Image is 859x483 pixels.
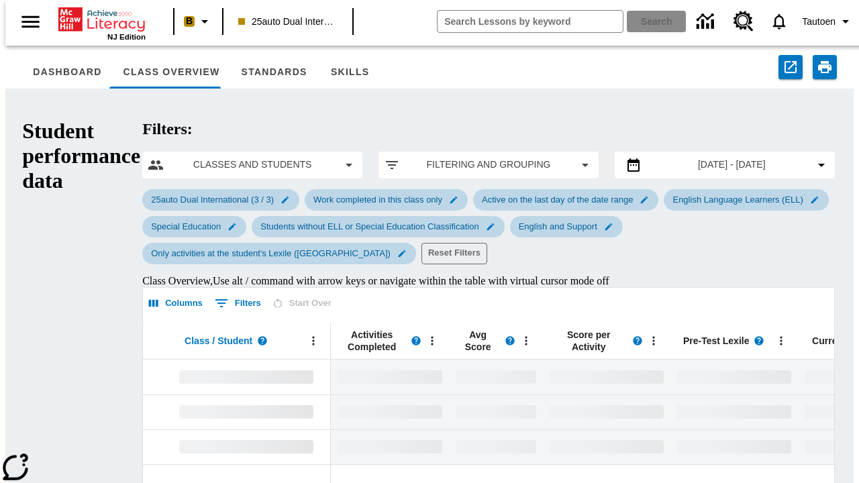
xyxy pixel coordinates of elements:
[142,120,835,138] h2: Filters:
[627,331,648,351] button: Read more about Score per Activity
[456,329,500,353] span: Avg Score
[331,360,449,394] div: No Data,
[449,394,543,429] div: No Data,
[318,56,383,89] button: Skills
[338,329,406,353] span: Activities Completed
[252,216,504,237] div: Edit Students without ELL or Special Education Classification filter selected submenu item
[473,189,658,211] div: Edit Active on the last day of the date range filter selected submenu item
[11,2,50,42] button: Open side menu
[500,331,520,351] button: Read more about the Average score
[143,221,229,231] span: Special Education
[771,331,791,351] button: Open Menu
[664,189,828,211] div: Edit English Language Learners (ELL) filter selected submenu item
[305,189,468,211] div: Edit Work completed in this class only filter selected submenu item
[813,157,829,173] svg: Collapse Date Range Filter
[186,13,193,30] span: B
[698,158,766,172] span: [DATE] - [DATE]
[778,55,803,79] button: Export to CSV
[146,293,206,314] button: Select columns
[211,292,264,314] button: Show filters
[185,335,252,347] span: Class / Student
[797,9,859,34] button: Profile/Settings
[449,429,543,464] div: No Data,
[238,15,338,29] span: 25auto Dual International
[406,331,426,351] button: Read more about Activities Completed
[148,157,357,173] button: Select classes and students menu item
[422,331,442,351] button: Open Menu
[252,331,272,351] button: Read more about Class / Student
[749,331,769,351] button: Read more about Pre-Test Lexile
[813,55,837,79] button: Print
[683,335,750,347] span: Pre-Test Lexile
[22,56,112,89] button: Dashboard
[510,216,623,237] div: Edit English and Support filter selected submenu item
[725,3,762,40] a: Resource Center, Will open in new tab
[664,195,811,205] span: English Language Learners (ELL)
[305,195,450,205] span: Work completed in this class only
[58,5,146,41] div: Home
[142,243,416,264] div: Edit Only activities at the student's Lexile (Reading) filter selected submenu item
[474,195,641,205] span: Active on the last day of the date range
[143,195,282,205] span: 25auto Dual International (3 / 3)
[511,221,605,231] span: English and Support
[762,4,797,39] a: Notifications
[142,275,835,287] div: Class Overview , Use alt / command with arrow keys or navigate within the table with virtual curs...
[331,429,449,464] div: No Data,
[620,157,829,173] button: Select the date range menu item
[644,331,664,351] button: Open Menu
[142,216,246,237] div: Edit Special Education filter selected submenu item
[143,248,399,258] span: Only activities at the student's Lexile ([GEOGRAPHIC_DATA])
[384,157,593,173] button: Apply filters menu item
[231,56,318,89] button: Standards
[142,189,299,211] div: Edit 25auto Dual International (3 / 3) filter selected submenu item
[516,331,536,351] button: Open Menu
[449,360,543,394] div: No Data,
[411,158,566,172] span: Filtering and Grouping
[179,9,218,34] button: Boost Class color is peach. Change class color
[107,33,146,41] span: NJ Edition
[113,56,231,89] button: Class Overview
[802,15,836,29] span: Tautoen
[331,394,449,429] div: No Data,
[550,329,627,353] span: Score per Activity
[689,3,725,40] a: Data Center
[303,331,323,351] button: Open Menu
[174,158,330,172] span: Classes and Students
[252,221,487,231] span: Students without ELL or Special Education Classification
[438,11,623,32] input: search field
